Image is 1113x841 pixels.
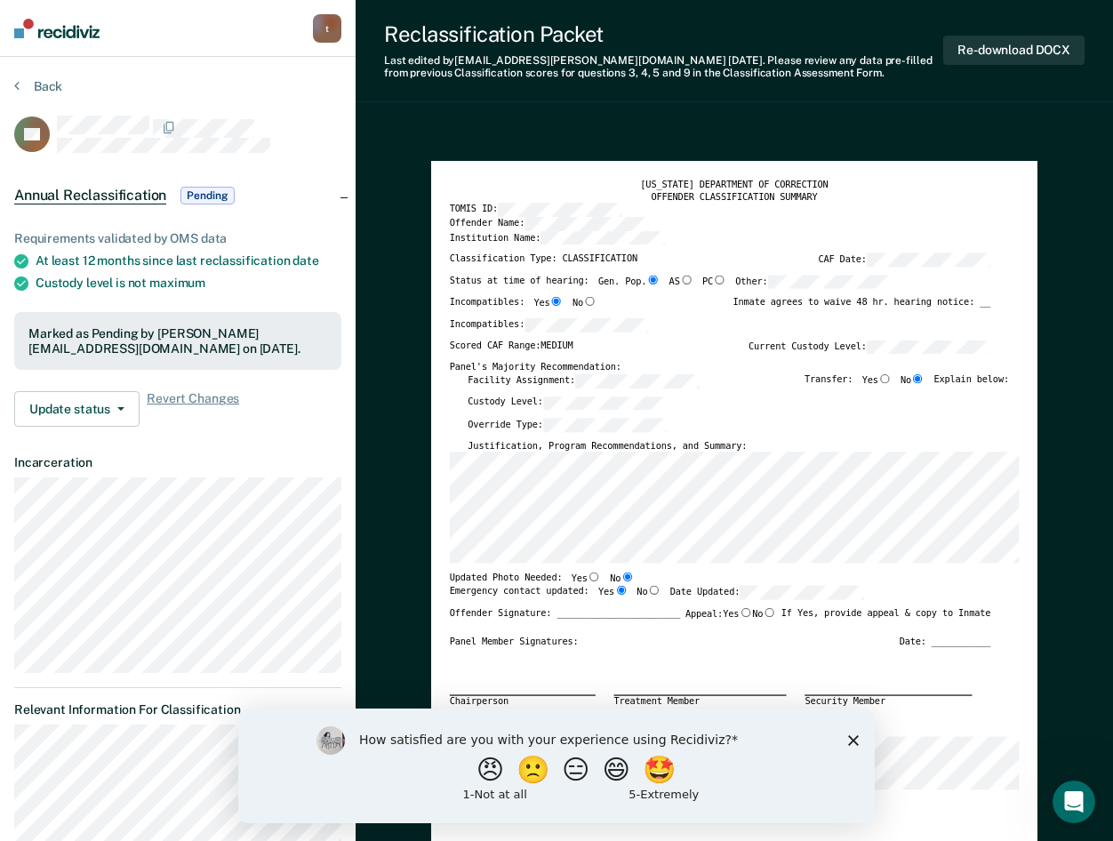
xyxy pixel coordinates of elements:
input: Offender Name: [524,217,649,231]
div: Emergency contact updated: [450,585,864,607]
input: Gen. Pop. [647,275,661,284]
span: Annual Reclassification [14,187,166,204]
input: CAF Date: [867,252,991,267]
input: No [911,373,925,382]
button: Update status [14,391,140,427]
label: Yes [598,585,628,599]
div: Offender Signature: _______________________ If Yes, provide appeal & copy to Inmate [450,607,991,637]
div: Reclassification Packet [384,21,943,47]
label: Gen. Pop. [598,275,660,289]
input: Other: [768,275,893,289]
button: Re-download DOCX [943,36,1085,65]
div: Inmate agrees to waive 48 hr. hearing notice: __ [733,297,991,318]
input: Facility Assignment: [575,373,700,388]
input: Yes [739,607,752,616]
label: Appeal: [685,607,776,629]
iframe: Survey by Kim from Recidiviz [238,709,875,823]
div: Date: ___________ [900,637,991,648]
div: Updated Photo Needed: [450,573,635,586]
div: Marked as Pending by [PERSON_NAME][EMAIL_ADDRESS][DOMAIN_NAME] on [DATE]. [28,326,327,356]
input: Date Updated: [740,585,864,599]
label: TOMIS ID: [450,203,622,217]
label: PC [702,275,726,289]
label: Override Type: [468,418,668,432]
div: Panel's Majority Recommendation: [450,362,991,373]
span: maximum [149,276,205,290]
label: Incompatibles: [450,317,649,332]
div: Custody level is not [36,276,341,291]
button: t [313,14,341,43]
label: Yes [534,297,564,310]
label: No [610,573,634,586]
label: Scored CAF Range: MEDIUM [450,340,573,354]
input: No [763,607,776,616]
div: At least 12 months since last reclassification [36,253,341,268]
label: Facility Assignment: [468,373,700,388]
div: Panel Member Signatures: [450,637,579,648]
img: Recidiviz [14,19,100,38]
input: No [583,297,597,306]
label: Other: [735,275,892,289]
input: Institution Name: [541,230,666,244]
span: [DATE] [728,54,762,67]
label: Custody Level: [468,396,668,410]
label: CAF Date: [819,252,991,267]
input: Custody Level: [543,396,668,410]
label: AS [669,275,693,289]
input: Yes [550,297,564,306]
div: OFFENDER CLASSIFICATION SUMMARY [450,191,1020,203]
label: Current Custody Level: [749,340,990,354]
label: No [637,585,661,599]
label: Date Updated: [670,585,864,599]
input: Current Custody Level: [867,340,991,354]
dt: Incarceration [14,455,341,470]
label: Yes [723,607,752,621]
dt: Relevant Information For Classification [14,702,341,717]
div: Chairperson [450,694,596,708]
iframe: Intercom live chat [1053,781,1095,823]
span: Revert Changes [147,391,239,427]
input: No [648,585,661,594]
div: Last edited by [EMAIL_ADDRESS][PERSON_NAME][DOMAIN_NAME] . Please review any data pre-filled from... [384,54,943,80]
div: Treatment Member [614,694,787,708]
input: Yes [878,373,892,382]
label: Justification, Program Recommendations, and Summary: [468,440,748,452]
div: Transfer: Explain below: [805,373,1009,396]
span: date [292,253,318,268]
input: Override Type: [543,418,668,432]
label: No [901,373,925,388]
input: TOMIS ID: [498,203,622,217]
input: Yes [614,585,628,594]
label: Yes [862,373,892,388]
input: No [621,573,634,581]
label: Institution Name: [450,230,665,244]
input: PC [713,275,726,284]
div: [US_STATE] DEPARTMENT OF CORRECTION [450,179,1020,190]
div: Requirements validated by OMS data [14,231,341,246]
div: Security Member [805,694,973,708]
label: No [573,297,597,310]
input: AS [680,275,693,284]
input: Yes [588,573,601,581]
label: Yes [572,573,601,586]
span: Pending [180,187,234,204]
button: Back [14,78,62,94]
label: Offender Name: [450,217,649,231]
div: Status at time of hearing: [450,275,892,297]
input: Incompatibles: [524,317,649,332]
div: Incompatibles: [450,297,597,318]
label: No [752,607,776,621]
label: Classification Type: CLASSIFICATION [450,252,637,267]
